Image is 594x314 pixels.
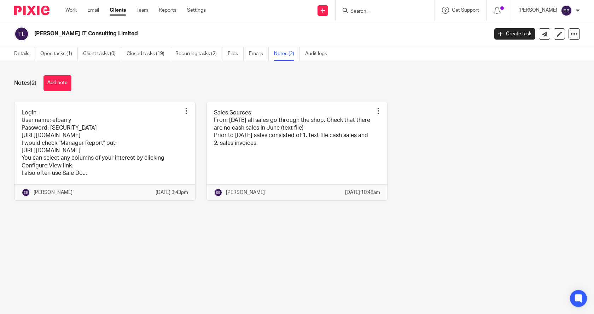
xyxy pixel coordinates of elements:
p: [PERSON_NAME] [226,189,265,196]
button: Add note [43,75,71,91]
p: [DATE] 10:48am [345,189,380,196]
img: svg%3E [561,5,572,16]
a: Client tasks (0) [83,47,121,61]
a: Closed tasks (19) [127,47,170,61]
a: Open tasks (1) [40,47,78,61]
a: Audit logs [305,47,332,61]
p: [PERSON_NAME] [518,7,557,14]
a: Email [87,7,99,14]
span: Get Support [452,8,479,13]
p: [DATE] 3:43pm [156,189,188,196]
a: Recurring tasks (2) [175,47,222,61]
img: svg%3E [214,188,222,197]
a: Notes (2) [274,47,300,61]
a: Reports [159,7,176,14]
a: Team [136,7,148,14]
a: Create task [494,28,535,40]
h2: [PERSON_NAME] IT Consulting Limited [34,30,394,37]
img: svg%3E [14,26,29,41]
a: Details [14,47,35,61]
a: Clients [110,7,126,14]
p: [PERSON_NAME] [34,189,72,196]
img: svg%3E [22,188,30,197]
h1: Notes [14,79,36,87]
a: Work [65,7,77,14]
span: (2) [30,80,36,86]
img: Pixie [14,6,49,15]
input: Search [350,8,413,15]
a: Files [228,47,244,61]
a: Settings [187,7,206,14]
a: Emails [249,47,269,61]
